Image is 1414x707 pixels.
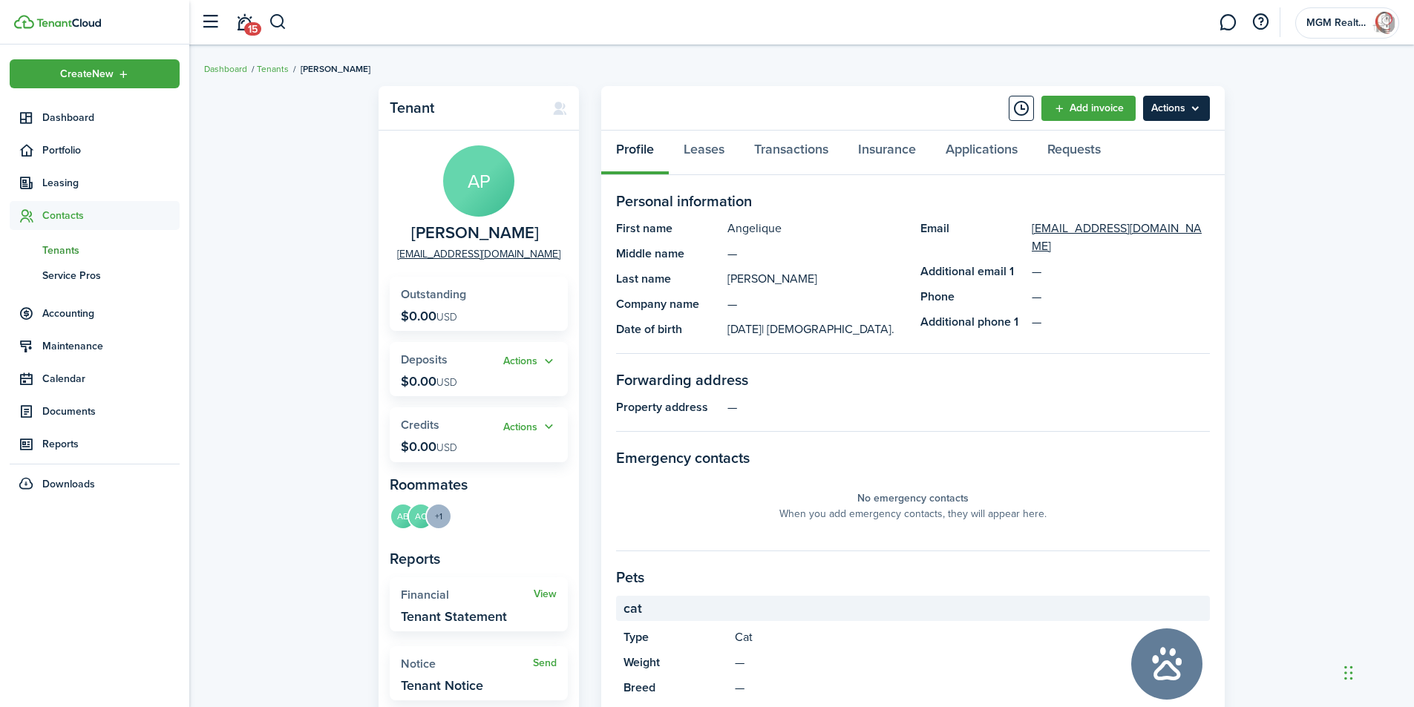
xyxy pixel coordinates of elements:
[269,10,287,35] button: Search
[503,418,557,435] button: Actions
[425,503,452,530] menu-trigger: +1
[436,375,457,390] span: USD
[1306,18,1366,28] span: MGM Realty Group
[727,270,906,288] panel-main-description: [PERSON_NAME]
[503,353,557,370] button: Open menu
[42,476,95,492] span: Downloads
[727,398,1210,416] panel-main-description: —
[735,654,1116,671] panel-main-description: —
[616,596,1210,621] panel-main-section-header: cat
[616,398,720,416] panel-main-title: Property address
[1344,651,1353,695] div: Drag
[401,678,483,693] widget-stats-description: Tenant Notice
[1372,11,1395,35] img: MGM Realty Group
[42,243,180,258] span: Tenants
[42,268,180,283] span: Service Pros
[920,313,1024,331] panel-main-title: Additional phone 1
[436,440,457,456] span: USD
[1041,96,1136,121] a: Add invoice
[727,220,906,237] panel-main-description: Angelique
[616,220,720,237] panel-main-title: First name
[739,131,843,175] a: Transactions
[257,62,289,76] a: Tenants
[1032,131,1116,175] a: Requests
[533,657,557,669] a: Send
[397,246,560,262] a: [EMAIL_ADDRESS][DOMAIN_NAME]
[669,131,739,175] a: Leases
[401,416,439,433] span: Credits
[616,295,720,313] panel-main-title: Company name
[1143,96,1210,121] menu-btn: Actions
[1340,636,1414,707] iframe: Chat Widget
[409,504,433,528] avatar-text: AO
[36,19,101,27] img: TenantCloud
[42,338,180,354] span: Maintenance
[920,263,1024,280] panel-main-title: Additional email 1
[623,679,727,697] panel-main-title: Breed
[623,654,727,671] panel-main-title: Weight
[534,588,557,600] a: View
[735,679,1116,697] panel-main-description: —
[401,351,448,368] span: Deposits
[1248,10,1273,35] button: Open resource center
[857,490,969,506] panel-main-placeholder-title: No emergency contacts
[204,62,247,76] a: Dashboard
[42,142,180,158] span: Portfolio
[390,473,568,496] panel-main-subtitle: Roommates
[623,628,727,646] panel-main-title: Type
[401,609,507,624] widget-stats-description: Tenant Statement
[727,295,906,313] panel-main-description: —
[1214,4,1242,42] a: Messaging
[10,263,180,288] a: Service Pros
[401,588,534,602] widget-stats-title: Financial
[42,306,180,321] span: Accounting
[616,320,720,338] panel-main-title: Date of birth
[616,270,720,288] panel-main-title: Last name
[727,320,906,338] panel-main-description: [DATE]
[10,237,180,263] a: Tenants
[401,374,457,389] p: $0.00
[390,503,416,533] a: AB
[390,99,537,116] panel-main-title: Tenant
[843,131,931,175] a: Insurance
[762,320,894,338] span: | [DEMOGRAPHIC_DATA].
[503,418,557,435] button: Open menu
[10,430,180,458] a: Reports
[10,103,180,132] a: Dashboard
[779,506,1047,522] panel-main-placeholder-description: When you add emergency contacts, they will appear here.
[60,69,114,79] span: Create New
[616,447,1210,469] panel-main-section-title: Emergency contacts
[230,4,258,42] a: Notifications
[411,224,539,243] span: Angelique Preble
[931,131,1032,175] a: Applications
[503,353,557,370] button: Actions
[401,657,533,671] widget-stats-title: Notice
[920,220,1024,255] panel-main-title: Email
[401,286,466,303] span: Outstanding
[401,439,457,454] p: $0.00
[416,503,434,533] a: AO
[301,62,370,76] span: [PERSON_NAME]
[1032,220,1210,255] a: [EMAIL_ADDRESS][DOMAIN_NAME]
[443,145,514,217] avatar-text: AP
[196,8,224,36] button: Open sidebar
[735,628,1116,646] panel-main-description: Cat
[616,245,720,263] panel-main-title: Middle name
[434,503,452,530] button: Open menu
[42,436,180,452] span: Reports
[42,175,180,191] span: Leasing
[391,504,415,528] avatar-text: AB
[42,371,180,387] span: Calendar
[1143,96,1210,121] button: Open menu
[616,369,1210,391] panel-main-section-title: Forwarding address
[42,404,180,419] span: Documents
[436,309,457,325] span: USD
[10,59,180,88] button: Open menu
[616,190,1210,212] panel-main-section-title: Personal information
[616,566,1210,588] panel-main-section-title: Pets
[920,288,1024,306] panel-main-title: Phone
